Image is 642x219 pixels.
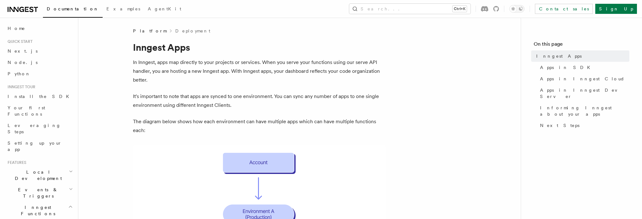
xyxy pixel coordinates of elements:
span: Platform [133,28,166,34]
span: Apps in Inngest Cloud [540,76,625,82]
button: Local Development [5,166,74,184]
a: Contact sales [535,4,593,14]
p: It's important to note that apps are synced to one environment. You can sync any number of apps t... [133,92,386,110]
a: Setting up your app [5,137,74,155]
p: In Inngest, apps map directly to your projects or services. When you serve your functions using o... [133,58,386,84]
span: Documentation [47,6,99,11]
span: Node.js [8,60,38,65]
span: Install the SDK [8,94,73,99]
a: Inngest Apps [534,50,629,62]
a: Home [5,23,74,34]
a: Leveraging Steps [5,120,74,137]
span: Next Steps [540,122,579,129]
span: Features [5,160,26,165]
span: Quick start [5,39,33,44]
span: Inngest tour [5,84,35,89]
p: The diagram below shows how each environment can have multiple apps which can have multiple funct... [133,117,386,135]
span: Informing Inngest about your apps [540,105,629,117]
h4: On this page [534,40,629,50]
span: Python [8,71,31,76]
button: Toggle dark mode [509,5,525,13]
button: Events & Triggers [5,184,74,202]
a: Examples [103,2,144,17]
span: Examples [106,6,140,11]
a: Next Steps [537,120,629,131]
span: Apps in SDK [540,64,594,71]
span: Inngest Functions [5,204,68,217]
a: Informing Inngest about your apps [537,102,629,120]
span: Home [8,25,25,32]
a: Sign Up [595,4,637,14]
span: Your first Functions [8,105,45,117]
a: Deployment [175,28,210,34]
span: Apps in Inngest Dev Server [540,87,629,100]
a: Apps in SDK [537,62,629,73]
h1: Inngest Apps [133,42,386,53]
a: Next.js [5,45,74,57]
a: Python [5,68,74,79]
a: Apps in Inngest Dev Server [537,84,629,102]
span: Leveraging Steps [8,123,61,134]
span: Events & Triggers [5,187,69,199]
button: Search...Ctrl+K [349,4,471,14]
a: Apps in Inngest Cloud [537,73,629,84]
span: Next.js [8,49,38,54]
span: Setting up your app [8,141,62,152]
span: AgentKit [148,6,181,11]
span: Inngest Apps [536,53,582,59]
kbd: Ctrl+K [453,6,467,12]
a: Install the SDK [5,91,74,102]
a: Node.js [5,57,74,68]
a: Your first Functions [5,102,74,120]
a: Documentation [43,2,103,18]
a: AgentKit [144,2,185,17]
span: Local Development [5,169,69,182]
